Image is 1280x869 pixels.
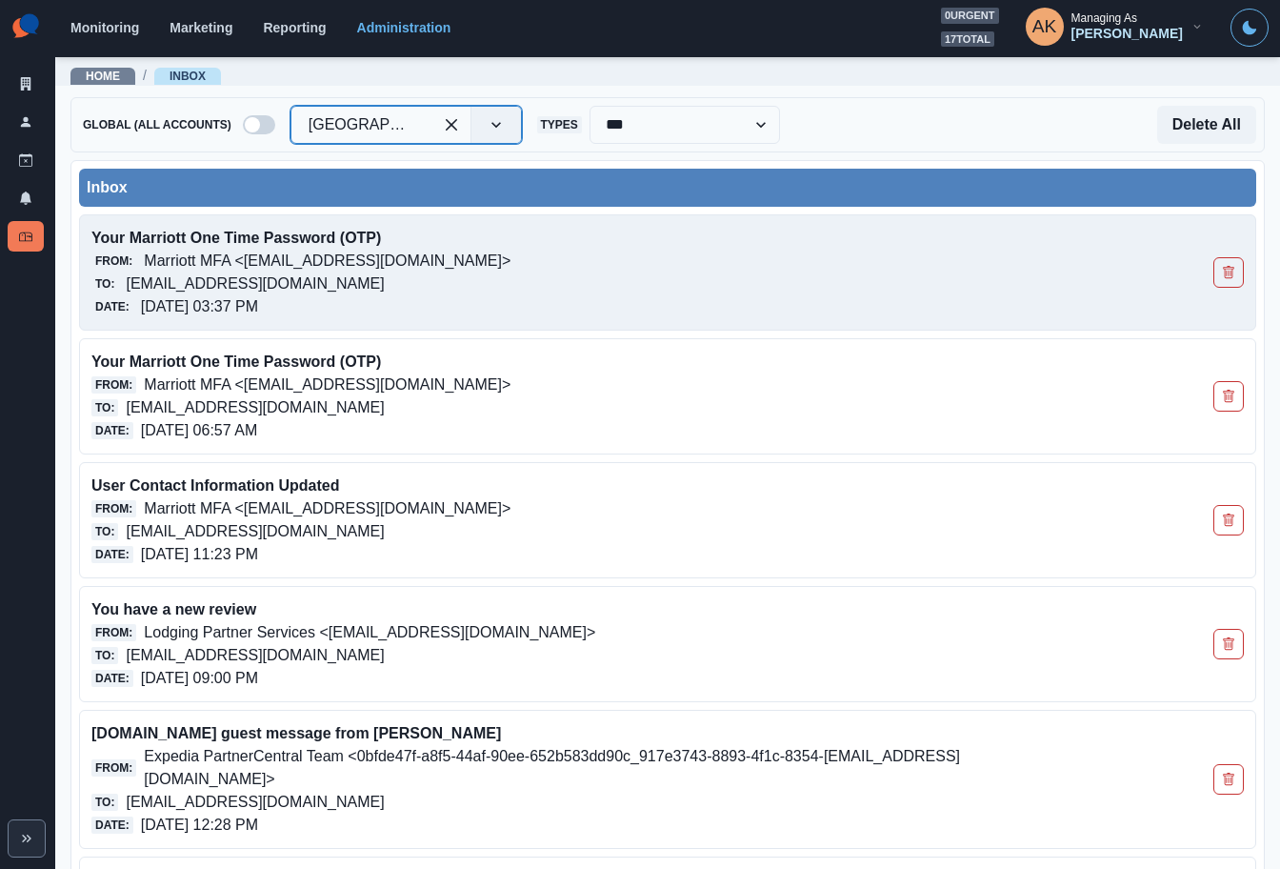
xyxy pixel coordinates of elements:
p: Your Marriott One Time Password (OTP) [91,351,1013,374]
p: [EMAIL_ADDRESS][DOMAIN_NAME] [126,396,384,419]
p: [DATE] 09:00 PM [141,667,258,690]
span: / [143,66,147,86]
span: From: [91,376,136,394]
a: Administration [357,20,451,35]
button: Delete Email [1213,257,1244,288]
span: Date: [91,546,133,563]
span: From: [91,624,136,641]
p: Marriott MFA <[EMAIL_ADDRESS][DOMAIN_NAME]> [144,374,510,396]
a: Draft Posts [8,145,44,175]
a: Home [86,70,120,83]
span: From: [91,500,136,517]
span: Date: [91,817,133,834]
p: You have a new review [91,598,1013,621]
p: [DATE] 12:28 PM [141,814,258,837]
p: Expedia PartnerCentral Team <0bfde47f-a8f5-44af-90ee-652b583dd90c_917e3743-8893-4f1c-8354-[EMAIL_... [144,745,1013,791]
a: Inbox [170,70,206,83]
span: Types [537,116,582,133]
a: Marketing [170,20,232,35]
p: Marriott MFA <[EMAIL_ADDRESS][DOMAIN_NAME]> [144,250,510,273]
p: [EMAIL_ADDRESS][DOMAIN_NAME] [126,520,384,543]
a: Monitoring [70,20,139,35]
span: To: [91,523,118,540]
div: Clear selected options [436,110,467,140]
a: Users [8,107,44,137]
span: Global (All Accounts) [79,116,235,133]
p: [DATE] 11:23 PM [141,543,258,566]
p: [DATE] 06:57 AM [141,419,257,442]
a: Reporting [263,20,326,35]
a: Inbox [8,221,44,252]
button: Delete All [1157,106,1256,144]
button: Delete Email [1213,629,1244,659]
button: Delete Email [1213,505,1244,536]
span: To: [91,647,118,664]
span: From: [91,759,136,777]
div: Managing As [1071,11,1137,25]
div: Alex Kalogeropoulos [1032,4,1057,50]
p: Your Marriott One Time Password (OTP) [91,227,1013,250]
p: Marriott MFA <[EMAIL_ADDRESS][DOMAIN_NAME]> [144,497,510,520]
p: [DATE] 03:37 PM [141,295,258,318]
span: 17 total [941,31,994,48]
div: Inbox [87,176,1249,199]
span: Date: [91,670,133,687]
span: From: [91,253,136,270]
button: Expand [8,819,46,858]
a: Notifications [8,183,44,213]
span: To: [91,399,118,416]
button: Delete Email [1213,381,1244,412]
p: User Contact Information Updated [91,475,1013,497]
span: Date: [91,422,133,439]
button: Managing As[PERSON_NAME] [1010,8,1219,46]
p: [EMAIL_ADDRESS][DOMAIN_NAME] [126,644,384,667]
button: Toggle Mode [1230,9,1269,47]
nav: breadcrumb [70,66,221,86]
p: Lodging Partner Services <[EMAIL_ADDRESS][DOMAIN_NAME]> [144,621,595,644]
span: To: [91,275,118,293]
p: [DOMAIN_NAME] guest message from [PERSON_NAME] [91,722,1013,745]
span: Date: [91,298,133,315]
p: [EMAIL_ADDRESS][DOMAIN_NAME] [126,791,384,814]
button: Delete Email [1213,764,1244,795]
p: [EMAIL_ADDRESS][DOMAIN_NAME] [126,273,384,295]
span: To: [91,794,118,811]
span: 0 urgent [941,8,999,24]
a: Clients [8,69,44,99]
div: [PERSON_NAME] [1071,26,1183,42]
